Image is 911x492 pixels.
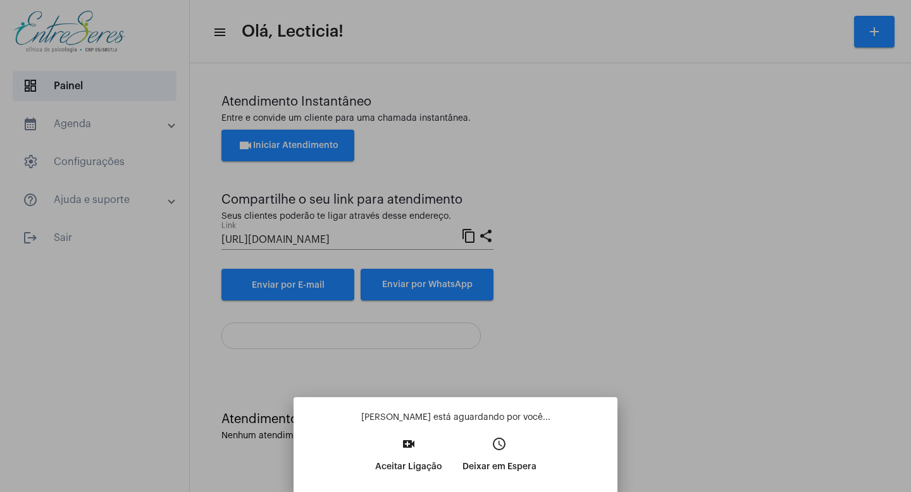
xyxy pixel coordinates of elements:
[375,455,442,478] p: Aceitar Ligação
[462,455,536,478] p: Deixar em Espera
[401,436,416,452] mat-icon: video_call
[452,433,547,487] button: Deixar em Espera
[492,436,507,452] mat-icon: access_time
[365,433,452,487] button: Aceitar Ligação
[304,411,607,424] p: [PERSON_NAME] está aguardando por você...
